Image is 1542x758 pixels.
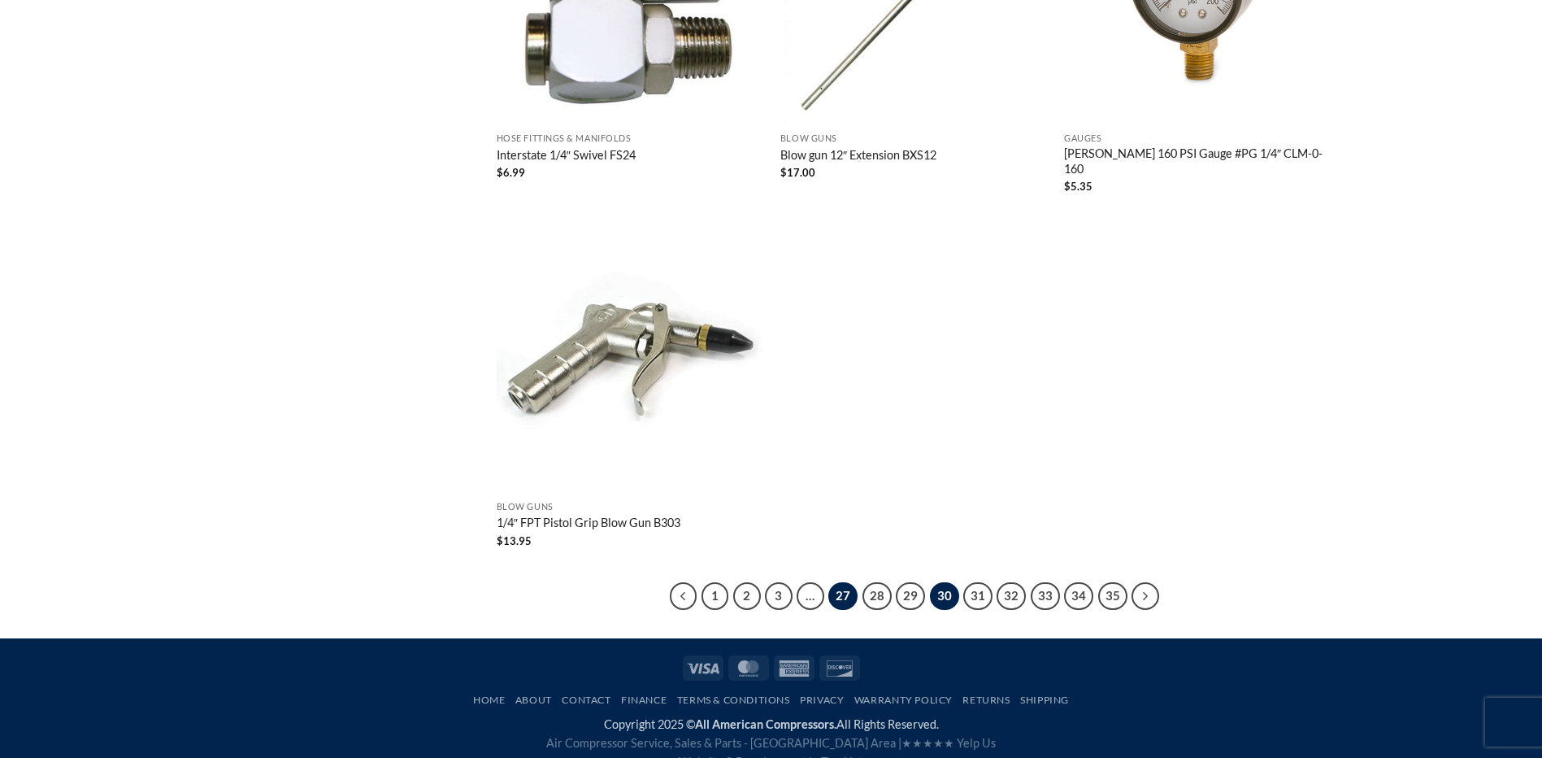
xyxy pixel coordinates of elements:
[695,717,836,731] strong: All American Compressors.
[497,534,532,547] bdi: 13.95
[780,166,787,179] span: $
[473,694,505,706] a: Home
[1064,146,1332,179] a: [PERSON_NAME] 160 PSI Gauge #PG 1/4″ CLM-0-160
[562,694,610,706] a: Contact
[733,582,761,610] a: 2
[677,694,790,706] a: Terms & Conditions
[797,582,824,610] span: …
[780,166,815,179] bdi: 17.00
[765,582,793,610] a: 3
[497,224,765,493] img: 1/4" FPT Pistol Grip Blow Gun B303
[497,166,525,179] bdi: 6.99
[828,582,858,610] a: 27
[780,133,1049,144] p: Blow Guns
[962,694,1010,706] a: Returns
[670,582,697,610] a: Previous
[997,582,1026,610] a: 32
[862,582,892,610] a: 28
[854,694,953,706] a: Warranty Policy
[1064,180,1092,193] bdi: 5.35
[680,653,862,681] div: Payment icons
[1064,582,1093,610] a: 34
[963,582,993,610] a: 31
[1064,180,1071,193] span: $
[901,736,996,750] a: ★★★★★ Yelp Us
[896,582,925,610] a: 29
[1132,582,1159,610] a: Next
[497,516,680,534] a: 1/4″ FPT Pistol Grip Blow Gun B303
[1020,694,1069,706] a: Shipping
[497,148,636,166] a: Interstate 1/4″ Swivel FS24
[930,582,959,610] span: 30
[1064,133,1332,144] p: Gauges
[702,582,729,610] a: 1
[497,502,765,512] p: Blow Guns
[497,133,765,144] p: Hose Fittings & Manifolds
[1098,582,1127,610] a: 35
[780,148,936,166] a: Blow gun 12″ Extension BXS12
[515,694,552,706] a: About
[497,582,1332,610] nav: Product Pagination
[497,534,503,547] span: $
[497,166,503,179] span: $
[621,694,667,706] a: Finance
[1031,582,1060,610] a: 33
[800,694,844,706] a: Privacy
